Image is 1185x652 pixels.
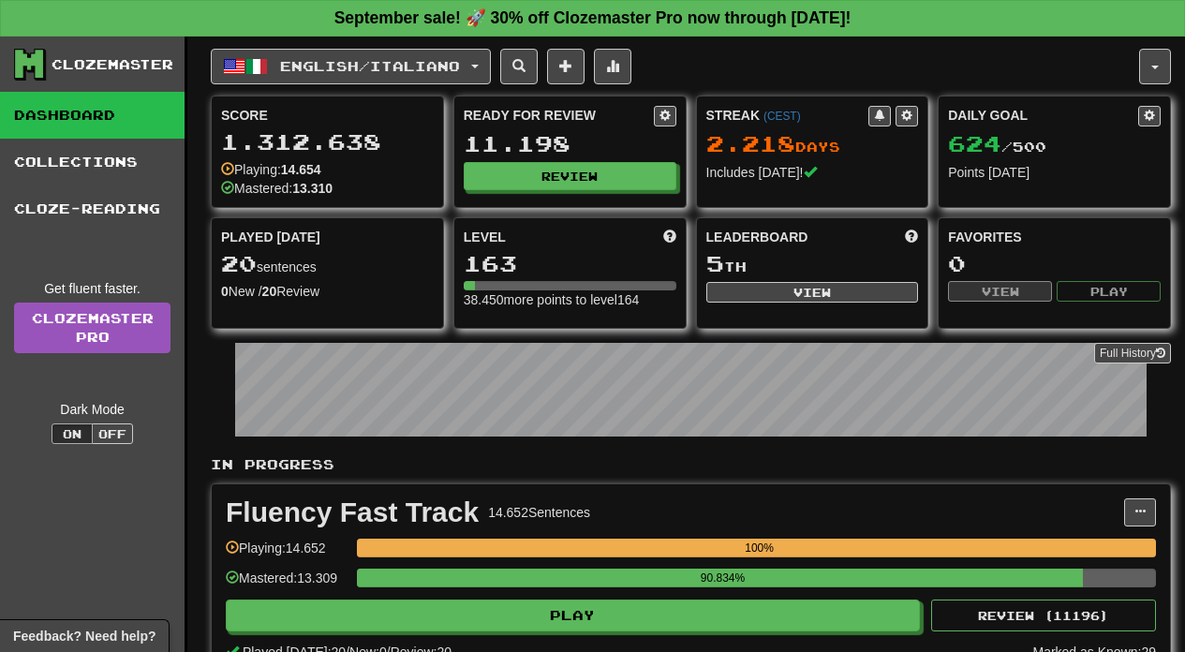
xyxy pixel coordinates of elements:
[464,132,676,156] div: 11.198
[905,228,918,246] span: This week in points, UTC
[221,284,229,299] strong: 0
[52,423,93,444] button: On
[334,8,852,27] strong: September sale! 🚀 30% off Clozemaster Pro now through [DATE]!
[948,163,1161,182] div: Points [DATE]
[706,250,724,276] span: 5
[547,49,585,84] button: Add sentence to collection
[363,569,1083,587] div: 90.834%
[1057,281,1161,302] button: Play
[221,179,333,198] div: Mastered:
[226,600,920,631] button: Play
[221,252,434,276] div: sentences
[488,503,590,522] div: 14.652 Sentences
[226,569,348,600] div: Mastered: 13.309
[706,252,919,276] div: th
[221,130,434,154] div: 1.312.638
[92,423,133,444] button: Off
[211,455,1171,474] p: In Progress
[948,130,1001,156] span: 624
[363,539,1156,557] div: 100%
[1094,343,1171,363] button: Full History
[464,106,654,125] div: Ready for Review
[14,279,170,298] div: Get fluent faster.
[226,539,348,570] div: Playing: 14.652
[763,110,801,123] a: (CEST)
[464,162,676,190] button: Review
[931,600,1156,631] button: Review (11196)
[281,162,321,177] strong: 14.654
[221,250,257,276] span: 20
[14,303,170,353] a: ClozemasterPro
[706,228,808,246] span: Leaderboard
[948,106,1138,126] div: Daily Goal
[52,55,173,74] div: Clozemaster
[948,139,1046,155] span: / 500
[706,282,919,303] button: View
[221,228,320,246] span: Played [DATE]
[948,281,1052,302] button: View
[262,284,277,299] strong: 20
[292,181,333,196] strong: 13.310
[706,106,869,125] div: Streak
[464,290,676,309] div: 38.450 more points to level 164
[221,160,321,179] div: Playing:
[663,228,676,246] span: Score more points to level up
[948,228,1161,246] div: Favorites
[948,252,1161,275] div: 0
[221,282,434,301] div: New / Review
[706,163,919,182] div: Includes [DATE]!
[221,106,434,125] div: Score
[464,228,506,246] span: Level
[211,49,491,84] button: English/Italiano
[280,58,460,74] span: English / Italiano
[13,627,156,645] span: Open feedback widget
[226,498,479,526] div: Fluency Fast Track
[464,252,676,275] div: 163
[500,49,538,84] button: Search sentences
[706,132,919,156] div: Day s
[14,400,170,419] div: Dark Mode
[706,130,795,156] span: 2.218
[594,49,631,84] button: More stats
